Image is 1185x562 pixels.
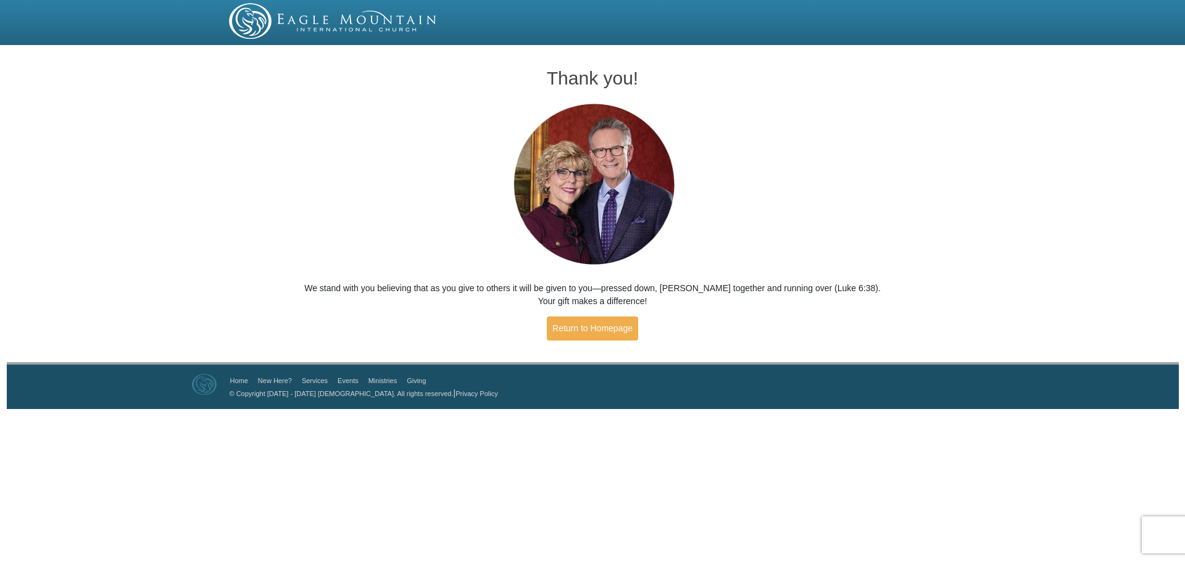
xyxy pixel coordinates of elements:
a: Return to Homepage [547,316,638,341]
a: Giving [407,377,426,384]
a: Ministries [368,377,397,384]
a: Events [338,377,359,384]
a: © Copyright [DATE] - [DATE] [DEMOGRAPHIC_DATA]. All rights reserved. [230,390,454,397]
img: Eagle Mountain International Church [192,374,217,395]
p: We stand with you believing that as you give to others it will be given to you—pressed down, [PER... [303,282,883,308]
a: Home [230,377,248,384]
a: Privacy Policy [455,390,497,397]
a: New Here? [258,377,292,384]
a: Services [302,377,328,384]
img: EMIC [229,3,438,39]
p: | [225,387,498,400]
h1: Thank you! [303,68,883,88]
img: Pastors George and Terri Pearsons [502,100,684,270]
